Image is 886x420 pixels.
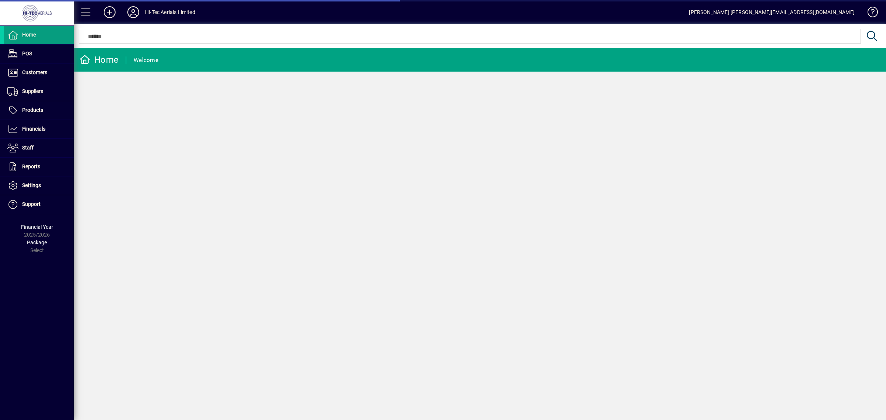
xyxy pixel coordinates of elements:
[4,120,74,138] a: Financials
[862,1,877,25] a: Knowledge Base
[22,32,36,38] span: Home
[21,224,53,230] span: Financial Year
[4,195,74,214] a: Support
[4,45,74,63] a: POS
[79,54,119,66] div: Home
[4,101,74,120] a: Products
[22,145,34,151] span: Staff
[27,240,47,245] span: Package
[4,139,74,157] a: Staff
[22,182,41,188] span: Settings
[121,6,145,19] button: Profile
[134,54,158,66] div: Welcome
[22,163,40,169] span: Reports
[145,6,195,18] div: Hi-Tec Aerials Limited
[22,51,32,56] span: POS
[4,63,74,82] a: Customers
[22,201,41,207] span: Support
[22,88,43,94] span: Suppliers
[4,176,74,195] a: Settings
[22,69,47,75] span: Customers
[689,6,855,18] div: [PERSON_NAME] [PERSON_NAME][EMAIL_ADDRESS][DOMAIN_NAME]
[4,82,74,101] a: Suppliers
[22,126,45,132] span: Financials
[4,158,74,176] a: Reports
[98,6,121,19] button: Add
[22,107,43,113] span: Products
